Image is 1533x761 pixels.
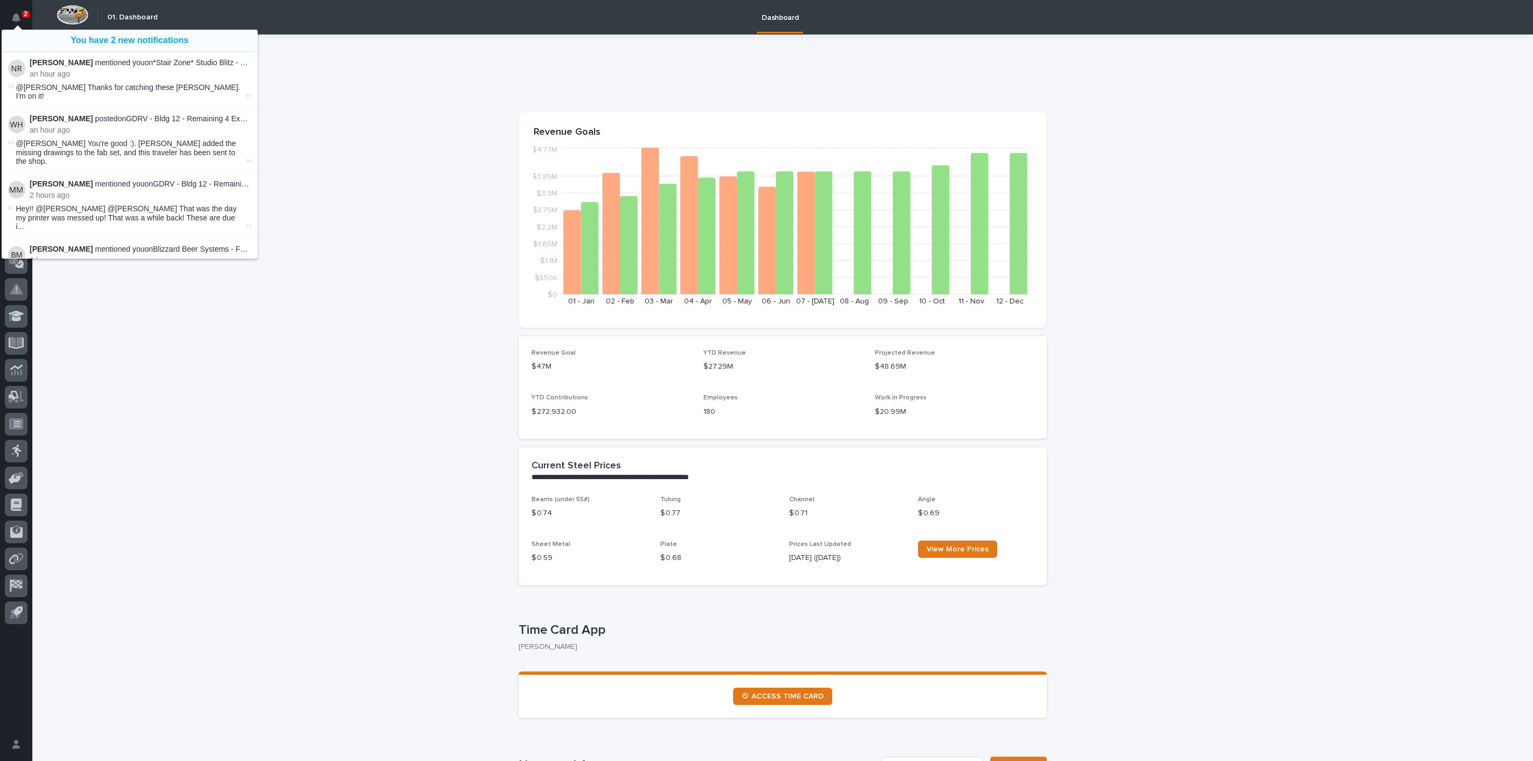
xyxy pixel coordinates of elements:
p: mentioned you on Blizzard Beer Systems - FSTRUL2 Crane System : [30,245,251,254]
a: View More Prices [918,541,997,558]
tspan: $2.2M [536,223,557,231]
strong: [PERSON_NAME] [30,245,93,253]
p: $ 0.69 [918,508,1034,519]
span: Projected Revenue [875,350,935,356]
span: Angle [918,496,936,503]
button: Notifications [5,6,27,29]
p: Time Card App [519,622,1042,638]
p: $20.99M [875,406,1034,418]
p: 2 [24,10,27,18]
tspan: $4.77M [532,146,557,154]
p: [DATE] ([DATE]) [789,552,905,564]
span: Work in Progress [875,395,927,401]
p: $ 272,932.00 [531,406,690,418]
img: Weston Hochstetler [8,116,25,133]
h2: Current Steel Prices [531,460,621,472]
p: Revenue Goals [534,127,1032,139]
span: @[PERSON_NAME] Thanks for catching these [PERSON_NAME]. I'm on it! [16,83,240,101]
p: $ 0.74 [531,508,647,519]
text: 03 - Mar [645,298,673,305]
span: Beams (under 55#) [531,496,590,503]
tspan: $3.85M [532,172,557,180]
span: @[PERSON_NAME] You're good :). [PERSON_NAME] added the missing drawings to the fab set, and this ... [16,139,236,166]
img: Ben Miller [8,246,25,264]
p: mentioned you on *Stair Zone* Studio Blitz - Custom Switchback : [30,58,251,67]
strong: [PERSON_NAME] [30,179,93,188]
span: YTD Contributions [531,395,588,401]
strong: [PERSON_NAME] [30,114,93,123]
span: Employees [703,395,738,401]
strong: [PERSON_NAME] [30,58,93,67]
p: an hour ago [30,70,251,79]
p: $47M [531,361,690,372]
text: 12 - Dec [996,298,1024,305]
text: 08 - Aug [840,298,869,305]
img: Workspace Logo [57,5,88,25]
div: Notifications2 [13,13,27,30]
p: $ 0.68 [660,552,776,564]
text: 09 - Sep [878,298,908,305]
p: 2 hours ago [30,191,251,200]
tspan: $1.1M [540,257,557,265]
p: 180 [703,406,862,418]
p: [PERSON_NAME] [519,642,1038,652]
tspan: $2.75M [533,206,557,214]
p: mentioned you on GDRV - Bldg 12 - Remaining 4 Expandable Crosswalks : [30,179,251,189]
text: 02 - Feb [606,298,634,305]
p: posted on GDRV - Bldg 12 - Remaining 4 Expandable Crosswalks : [30,114,251,123]
span: Revenue Goal [531,350,576,356]
a: You have 2 new notifications [71,36,188,45]
img: Nate Rulli [8,60,25,77]
text: 04 - Apr [684,298,712,305]
span: Sheet Metal [531,541,570,548]
span: View More Prices [927,545,989,553]
span: Tubing [660,496,681,503]
tspan: $3.3M [536,190,557,197]
tspan: $550K [535,274,557,281]
span: YTD Revenue [703,350,746,356]
p: $ 0.59 [531,552,647,564]
button: You have 2 new notifications [2,30,258,51]
tspan: $1.65M [533,240,557,248]
text: 05 - May [722,298,752,305]
p: an hour ago [30,126,251,135]
text: 07 - [DATE] [796,298,834,305]
p: $ 0.77 [660,508,776,519]
text: 10 - Oct [919,298,945,305]
h2: 01. Dashboard [107,13,157,22]
span: Prices Last Updated [789,541,851,548]
span: Hey!! @[PERSON_NAME] @[PERSON_NAME] That was the day my printer was messed up! That was a while b... [16,204,244,231]
p: $27.29M [703,361,862,372]
span: ⏲ ACCESS TIME CARD [742,693,824,700]
text: 01 - Jan [568,298,595,305]
p: $48.69M [875,361,1034,372]
p: 3 hours ago [30,256,251,265]
text: 06 - Jun [762,298,790,305]
a: ⏲ ACCESS TIME CARD [733,688,832,705]
span: Channel [789,496,814,503]
img: Mark Miller [8,181,25,198]
p: $ 0.71 [789,508,905,519]
span: Plate [660,541,677,548]
tspan: $0 [548,291,557,299]
text: 11 - Nov [958,298,984,305]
